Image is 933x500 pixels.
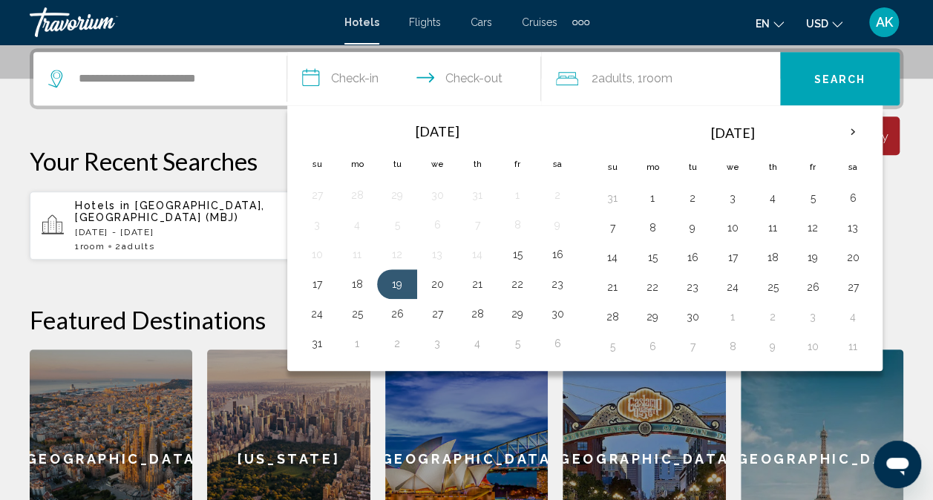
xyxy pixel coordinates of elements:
button: Check in and out dates [287,52,541,105]
button: Day 1 [345,333,369,354]
h2: Featured Destinations [30,305,903,335]
button: Extra navigation items [572,10,589,34]
button: Day 28 [600,306,624,327]
button: Day 14 [600,247,624,268]
button: Day 19 [801,247,825,268]
button: Day 22 [641,277,664,297]
button: Day 17 [721,247,744,268]
button: Day 26 [385,303,409,324]
button: Day 3 [801,306,825,327]
a: Hotels [344,16,379,28]
button: Day 7 [465,214,489,235]
button: Day 3 [305,214,329,235]
button: Day 1 [505,185,529,205]
button: Day 11 [841,336,865,357]
button: Day 10 [801,336,825,357]
button: Day 26 [801,277,825,297]
button: Day 12 [385,244,409,265]
button: Day 10 [721,217,744,238]
button: Day 14 [465,244,489,265]
button: Hotels in [GEOGRAPHIC_DATA], [GEOGRAPHIC_DATA] (MBJ)[DATE] - [DATE]1Room2Adults [30,191,311,260]
button: Day 15 [505,244,529,265]
button: Day 30 [546,303,569,324]
button: Day 8 [721,336,744,357]
button: Day 5 [505,333,529,354]
button: Day 13 [425,244,449,265]
button: Day 21 [600,277,624,297]
button: Day 4 [761,188,785,208]
th: [DATE] [337,115,537,148]
button: Next month [833,115,873,149]
button: Day 2 [546,185,569,205]
button: Day 5 [801,188,825,208]
button: Day 22 [505,274,529,295]
button: Day 6 [425,214,449,235]
span: Hotels in [75,200,131,211]
button: Day 11 [761,217,785,238]
button: Day 5 [600,336,624,357]
button: Day 18 [345,274,369,295]
button: Day 20 [841,247,865,268]
span: 1 [75,241,105,251]
button: Day 2 [761,306,785,327]
p: Your Recent Searches [30,146,903,176]
span: Adults [598,71,632,85]
span: en [756,18,770,30]
button: Day 12 [801,217,825,238]
span: USD [806,18,828,30]
button: Day 16 [546,244,569,265]
button: Travelers: 2 adults, 0 children [541,52,780,105]
button: Change currency [806,13,842,34]
button: Day 1 [641,188,664,208]
button: Search [780,52,900,105]
button: Day 25 [345,303,369,324]
p: [DATE] - [DATE] [75,227,299,237]
button: Day 2 [385,333,409,354]
button: Day 27 [841,277,865,297]
button: Day 30 [425,185,449,205]
button: Day 2 [681,188,704,208]
span: Room [80,241,105,251]
a: Cars [471,16,492,28]
div: Search widget [33,52,900,105]
button: Day 28 [465,303,489,324]
button: Day 17 [305,274,329,295]
button: Day 8 [505,214,529,235]
button: Day 7 [681,336,704,357]
button: Day 25 [761,277,785,297]
span: , 1 [632,68,672,89]
button: Day 23 [681,277,704,297]
span: Room [643,71,672,85]
button: Day 7 [600,217,624,238]
iframe: Button to launch messaging window [874,441,921,488]
button: Day 13 [841,217,865,238]
button: Day 15 [641,247,664,268]
button: Day 30 [681,306,704,327]
button: Day 1 [721,306,744,327]
button: Day 6 [841,188,865,208]
button: Day 9 [546,214,569,235]
span: 2 [115,241,154,251]
span: Search [814,73,866,85]
a: Cruises [522,16,557,28]
button: Day 5 [385,214,409,235]
button: Day 31 [465,185,489,205]
button: Day 9 [681,217,704,238]
button: Day 27 [425,303,449,324]
button: Change language [756,13,784,34]
button: Day 8 [641,217,664,238]
button: Day 18 [761,247,785,268]
span: 2 [592,68,632,89]
button: Day 21 [465,274,489,295]
button: Day 29 [505,303,529,324]
button: Day 4 [465,333,489,354]
button: User Menu [865,7,903,38]
button: Day 10 [305,244,329,265]
button: Day 6 [546,333,569,354]
a: Flights [409,16,441,28]
button: Day 24 [305,303,329,324]
button: Day 27 [305,185,329,205]
th: [DATE] [632,115,833,151]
